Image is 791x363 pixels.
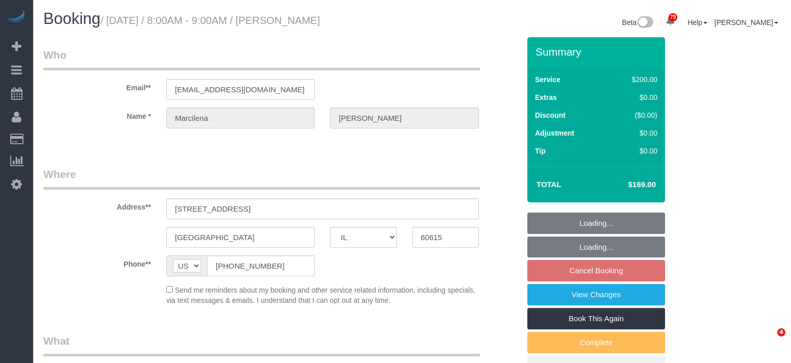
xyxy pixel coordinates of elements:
div: ($0.00) [610,110,657,120]
a: View Changes [527,284,665,305]
span: Send me reminders about my booking and other service related information, including specials, via... [166,286,475,304]
label: Service [535,74,560,85]
a: 79 [660,10,680,33]
img: Automaid Logo [6,10,27,24]
label: Extras [535,92,557,102]
label: Name * [36,108,159,121]
div: $0.00 [610,146,657,156]
h3: Summary [535,46,660,58]
div: $0.00 [610,128,657,138]
span: Booking [43,10,100,28]
legend: What [43,333,480,356]
input: First Name** [166,108,315,128]
label: Discount [535,110,566,120]
a: Beta [622,18,654,27]
img: New interface [636,16,653,30]
span: 79 [669,13,677,21]
a: [PERSON_NAME] [715,18,778,27]
label: Tip [535,146,546,156]
h4: $169.00 [598,180,656,189]
legend: Where [43,167,480,190]
strong: Total [537,180,562,189]
input: Zip Code** [412,227,479,248]
div: $200.00 [610,74,657,85]
label: Adjustment [535,128,574,138]
a: Help [687,18,707,27]
span: 4 [777,328,785,336]
a: Book This Again [527,308,665,329]
input: Last Name* [330,108,478,128]
div: $0.00 [610,92,657,102]
iframe: Intercom live chat [756,328,781,353]
legend: Who [43,47,480,70]
small: / [DATE] / 8:00AM - 9:00AM / [PERSON_NAME] [100,15,320,26]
